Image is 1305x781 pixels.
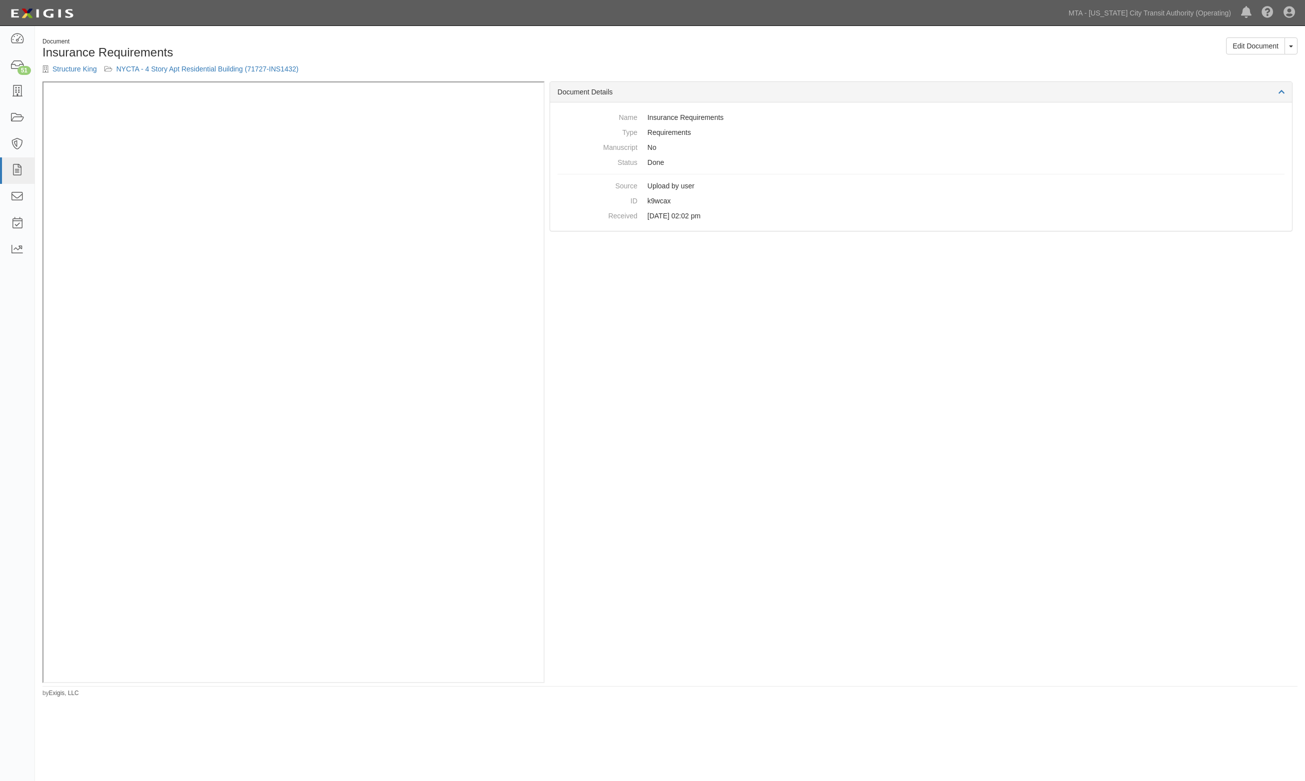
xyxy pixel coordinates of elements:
[558,110,638,122] dt: Name
[1064,3,1236,23] a: MTA - [US_STATE] City Transit Authority (Operating)
[52,65,97,73] a: Structure King
[558,140,1285,155] dd: No
[558,125,638,137] dt: Type
[7,4,76,22] img: Logo
[558,125,1285,140] dd: Requirements
[558,178,638,191] dt: Source
[558,193,638,206] dt: ID
[42,689,79,698] small: by
[558,155,1285,170] dd: Done
[550,82,1292,102] div: Document Details
[42,46,662,59] h1: Insurance Requirements
[17,66,31,75] div: 51
[558,110,1285,125] dd: Insurance Requirements
[116,65,299,73] a: NYCTA - 4 Story Apt Residential Building (71727-INS1432)
[558,208,1285,223] dd: [DATE] 02:02 pm
[558,140,638,152] dt: Manuscript
[558,155,638,167] dt: Status
[558,178,1285,193] dd: Upload by user
[1262,7,1274,19] i: Help Center - Complianz
[558,208,638,221] dt: Received
[558,193,1285,208] dd: k9wcax
[42,37,662,46] div: Document
[49,690,79,697] a: Exigis, LLC
[1226,37,1285,54] a: Edit Document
